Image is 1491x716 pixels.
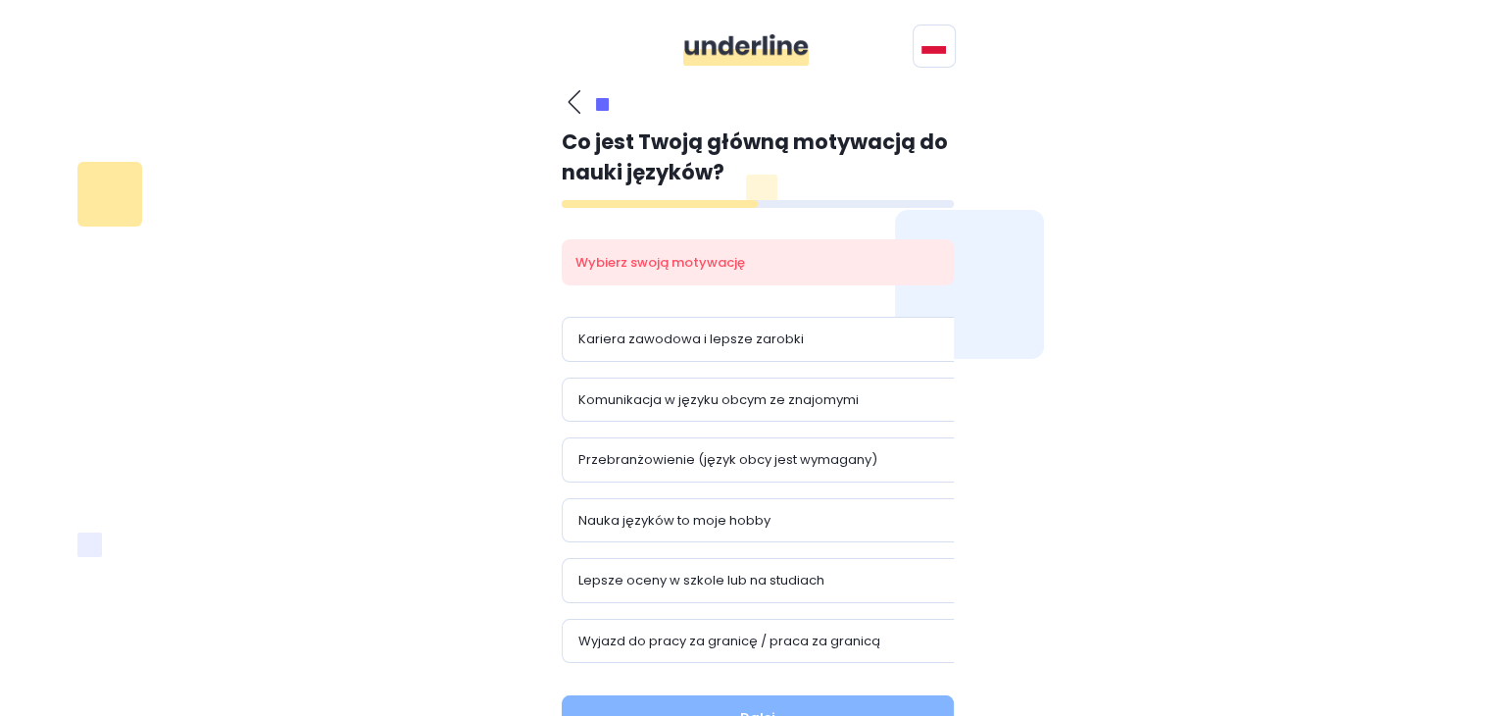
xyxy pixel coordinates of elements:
div: Wybierz swoją motywację [562,239,954,286]
p: Przebranżowienie (język obcy jest wymagany) [578,450,877,470]
p: Nauka języków to moje hobby [578,511,770,531]
p: Wyjazd do pracy za granicę / praca za granicą [578,632,880,651]
p: Co jest Twoją główną motywacją do nauki języków? [562,127,954,188]
img: svg+xml;base64,PHN2ZyB4bWxucz0iaHR0cDovL3d3dy53My5vcmcvMjAwMC9zdmciIGlkPSJGbGFnIG9mIFBvbGFuZCIgdm... [921,38,946,54]
img: ddgMu+Zv+CXDCfumCWfsmuPlDdRfDDxAd9LAAAAAAElFTkSuQmCC [683,34,809,66]
p: Komunikacja w języku obcym ze znajomymi [578,390,859,410]
p: Lepsze oceny w szkole lub na studiach [578,571,824,590]
p: Kariera zawodowa i lepsze zarobki [578,330,804,349]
